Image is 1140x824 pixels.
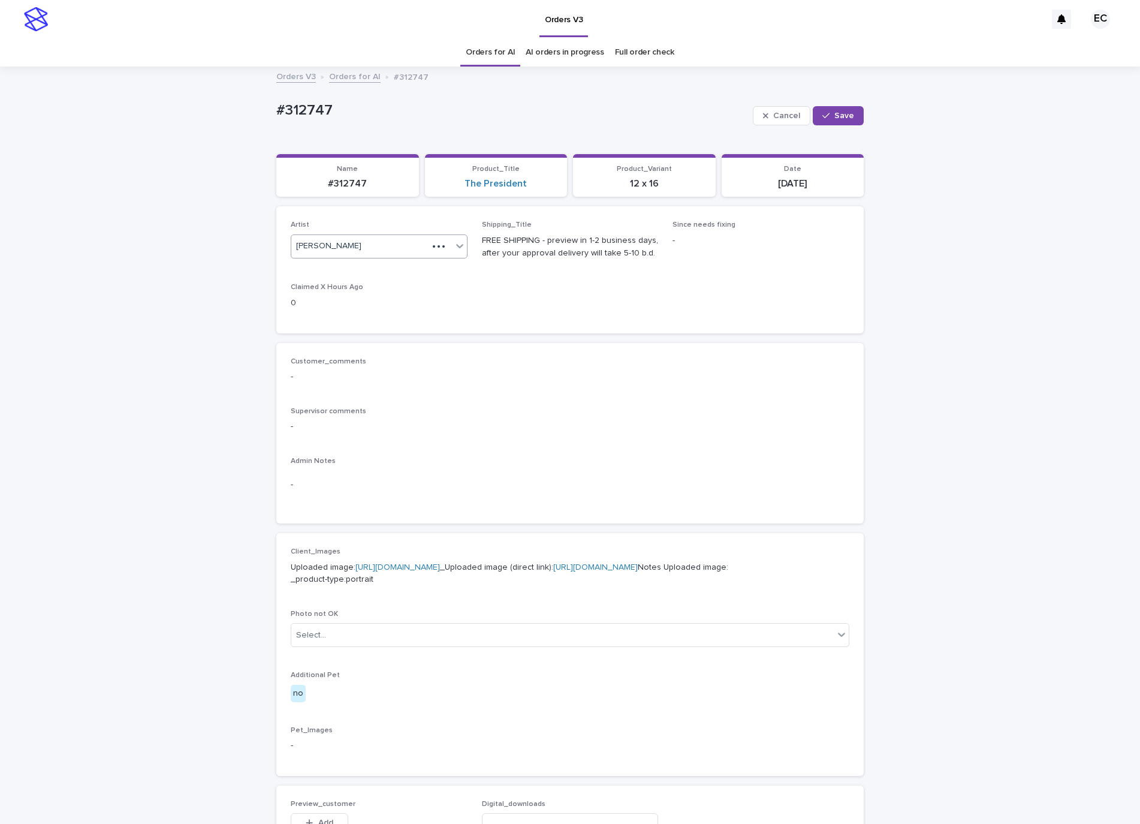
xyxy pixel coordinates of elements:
p: - [291,371,849,383]
p: 12 x 16 [580,178,708,190]
span: Save [834,112,854,120]
p: #312747 [276,102,748,119]
a: AI orders in progress [526,38,604,67]
span: Customer_comments [291,358,366,365]
p: 0 [291,297,468,309]
span: Client_Images [291,548,340,555]
span: Admin Notes [291,458,336,465]
a: [URL][DOMAIN_NAME] [355,563,440,572]
span: Since needs fixing [672,221,735,228]
span: Product_Variant [617,166,672,173]
span: Artist [291,221,309,228]
p: Uploaded image: _Uploaded image (direct link): Notes Uploaded image: _product-type:portrait [291,561,849,587]
img: stacker-logo-s-only.png [24,7,48,31]
a: Orders V3 [276,69,316,83]
span: Photo not OK [291,611,338,618]
p: #312747 [394,70,429,83]
p: - [291,420,849,433]
span: Claimed X Hours Ago [291,284,363,291]
p: - [672,234,849,247]
span: Name [337,166,358,173]
span: Date [784,166,801,173]
span: Digital_downloads [482,801,545,808]
span: Supervisor comments [291,408,366,415]
button: Save [813,106,864,125]
span: Additional Pet [291,672,340,679]
span: Product_Title [472,166,520,173]
a: Orders for AI [329,69,381,83]
p: - [291,739,849,752]
button: Cancel [753,106,810,125]
p: #312747 [284,178,412,190]
p: - [291,479,849,491]
span: Cancel [773,112,800,120]
div: Select... [296,629,326,642]
a: [URL][DOMAIN_NAME] [553,563,638,572]
span: Shipping_Title [482,221,532,228]
a: Full order check [615,38,674,67]
a: The President [465,178,527,190]
p: FREE SHIPPING - preview in 1-2 business days, after your approval delivery will take 5-10 b.d. [482,234,659,260]
span: [PERSON_NAME] [296,240,361,252]
div: no [291,685,306,702]
a: Orders for AI [466,38,515,67]
span: Pet_Images [291,727,333,734]
p: [DATE] [729,178,857,190]
span: Preview_customer [291,801,355,808]
div: EC [1091,10,1110,29]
